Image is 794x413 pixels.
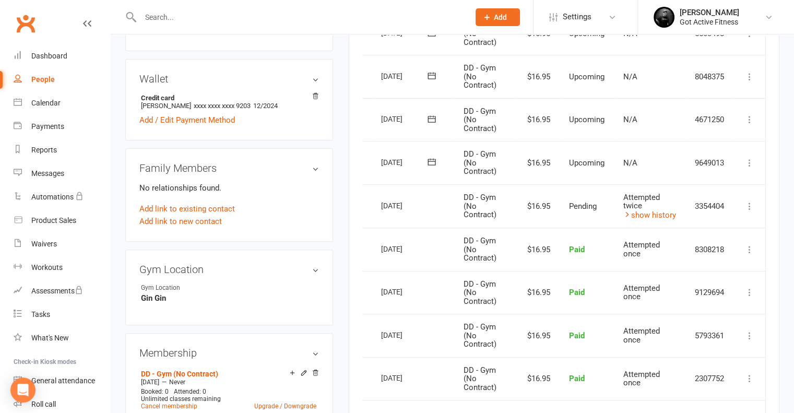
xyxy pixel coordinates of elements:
[14,232,110,256] a: Waivers
[31,146,57,154] div: Reports
[569,331,585,340] span: Paid
[623,115,637,124] span: N/A
[14,326,110,350] a: What's New
[141,403,197,410] a: Cancel membership
[31,52,67,60] div: Dashboard
[623,158,637,168] span: N/A
[680,8,739,17] div: [PERSON_NAME]
[515,184,560,228] td: $16.95
[623,370,660,388] span: Attempted once
[623,326,660,345] span: Attempted once
[14,138,110,162] a: Reports
[515,314,560,357] td: $16.95
[464,149,496,176] span: DD - Gym (No Contract)
[14,256,110,279] a: Workouts
[141,379,159,386] span: [DATE]
[680,17,739,27] div: Got Active Fitness
[14,369,110,393] a: General attendance kiosk mode
[31,334,69,342] div: What's New
[569,288,585,297] span: Paid
[141,283,227,293] div: Gym Location
[139,203,235,215] a: Add link to existing contact
[515,271,560,314] td: $16.95
[623,284,660,302] span: Attempted once
[381,111,429,127] div: [DATE]
[14,91,110,115] a: Calendar
[31,169,64,178] div: Messages
[253,102,278,110] span: 12/2024
[381,327,429,343] div: [DATE]
[14,279,110,303] a: Assessments
[685,271,734,314] td: 9129694
[685,141,734,184] td: 9649013
[563,5,591,29] span: Settings
[14,68,110,91] a: People
[138,378,319,386] div: —
[14,303,110,326] a: Tasks
[623,210,676,220] a: show history
[254,403,316,410] a: Upgrade / Downgrade
[464,279,496,306] span: DD - Gym (No Contract)
[31,122,64,131] div: Payments
[515,357,560,400] td: $16.95
[464,322,496,349] span: DD - Gym (No Contract)
[623,193,660,211] span: Attempted twice
[381,284,429,300] div: [DATE]
[169,379,185,386] span: Never
[476,8,520,26] button: Add
[31,216,76,225] div: Product Sales
[685,357,734,400] td: 2307752
[623,240,660,258] span: Attempted once
[31,240,57,248] div: Waivers
[569,202,597,211] span: Pending
[515,55,560,98] td: $16.95
[569,374,585,383] span: Paid
[14,115,110,138] a: Payments
[464,63,496,90] span: DD - Gym (No Contract)
[13,10,39,37] a: Clubworx
[381,68,429,84] div: [DATE]
[464,365,496,392] span: DD - Gym (No Contract)
[139,114,235,126] a: Add / Edit Payment Method
[141,395,221,403] span: Unlimited classes remaining
[464,193,496,219] span: DD - Gym (No Contract)
[137,10,462,25] input: Search...
[139,92,319,111] li: [PERSON_NAME]
[381,154,429,170] div: [DATE]
[515,98,560,141] td: $16.95
[464,107,496,133] span: DD - Gym (No Contract)
[174,388,206,395] span: Attended: 0
[381,241,429,257] div: [DATE]
[569,115,605,124] span: Upcoming
[381,370,429,386] div: [DATE]
[31,287,83,295] div: Assessments
[685,55,734,98] td: 8048375
[14,162,110,185] a: Messages
[139,73,319,85] h3: Wallet
[139,182,319,194] p: No relationships found.
[31,400,56,408] div: Roll call
[569,72,605,81] span: Upcoming
[31,193,74,201] div: Automations
[141,388,169,395] span: Booked: 0
[654,7,674,28] img: thumb_image1544090673.png
[141,293,319,303] strong: Gin Gin
[31,310,50,318] div: Tasks
[14,209,110,232] a: Product Sales
[139,264,319,275] h3: Gym Location
[194,102,251,110] span: xxxx xxxx xxxx 9203
[685,98,734,141] td: 4671250
[31,99,61,107] div: Calendar
[141,370,218,378] a: DD - Gym (No Contract)
[14,185,110,209] a: Automations
[569,158,605,168] span: Upcoming
[381,197,429,214] div: [DATE]
[569,245,585,254] span: Paid
[464,236,496,263] span: DD - Gym (No Contract)
[685,184,734,228] td: 3354404
[139,215,222,228] a: Add link to new contact
[14,44,110,68] a: Dashboard
[623,72,637,81] span: N/A
[31,75,55,84] div: People
[31,263,63,272] div: Workouts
